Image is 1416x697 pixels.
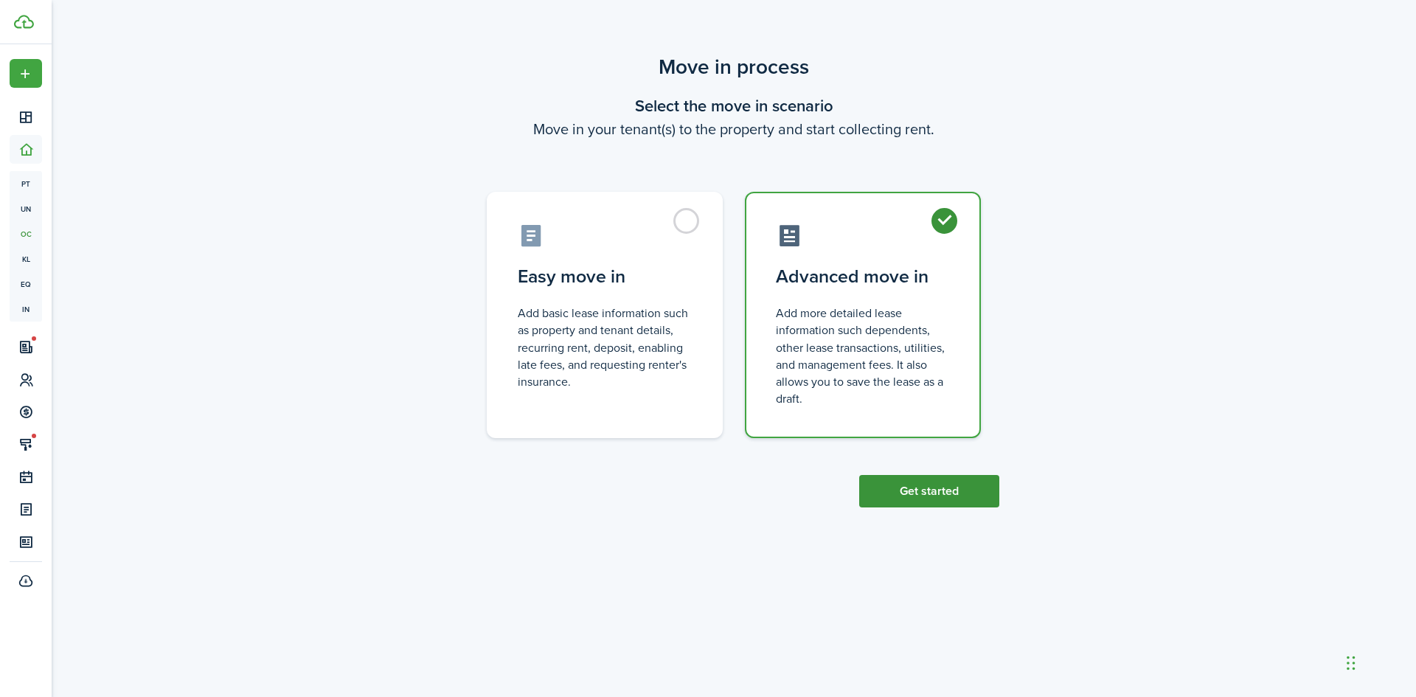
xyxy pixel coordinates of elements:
[518,263,692,290] control-radio-card-title: Easy move in
[10,59,42,88] button: Open menu
[10,246,42,271] a: kl
[10,171,42,196] a: pt
[518,305,692,390] control-radio-card-description: Add basic lease information such as property and tenant details, recurring rent, deposit, enablin...
[1342,626,1416,697] iframe: Chat Widget
[1347,641,1356,685] div: Drag
[10,297,42,322] a: in
[10,196,42,221] a: un
[859,475,999,507] button: Get started
[468,94,999,118] wizard-step-header-title: Select the move in scenario
[468,52,999,83] scenario-title: Move in process
[10,271,42,297] a: eq
[776,305,950,407] control-radio-card-description: Add more detailed lease information such dependents, other lease transactions, utilities, and man...
[14,15,34,29] img: TenantCloud
[10,221,42,246] a: oc
[468,118,999,140] wizard-step-header-description: Move in your tenant(s) to the property and start collecting rent.
[776,263,950,290] control-radio-card-title: Advanced move in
